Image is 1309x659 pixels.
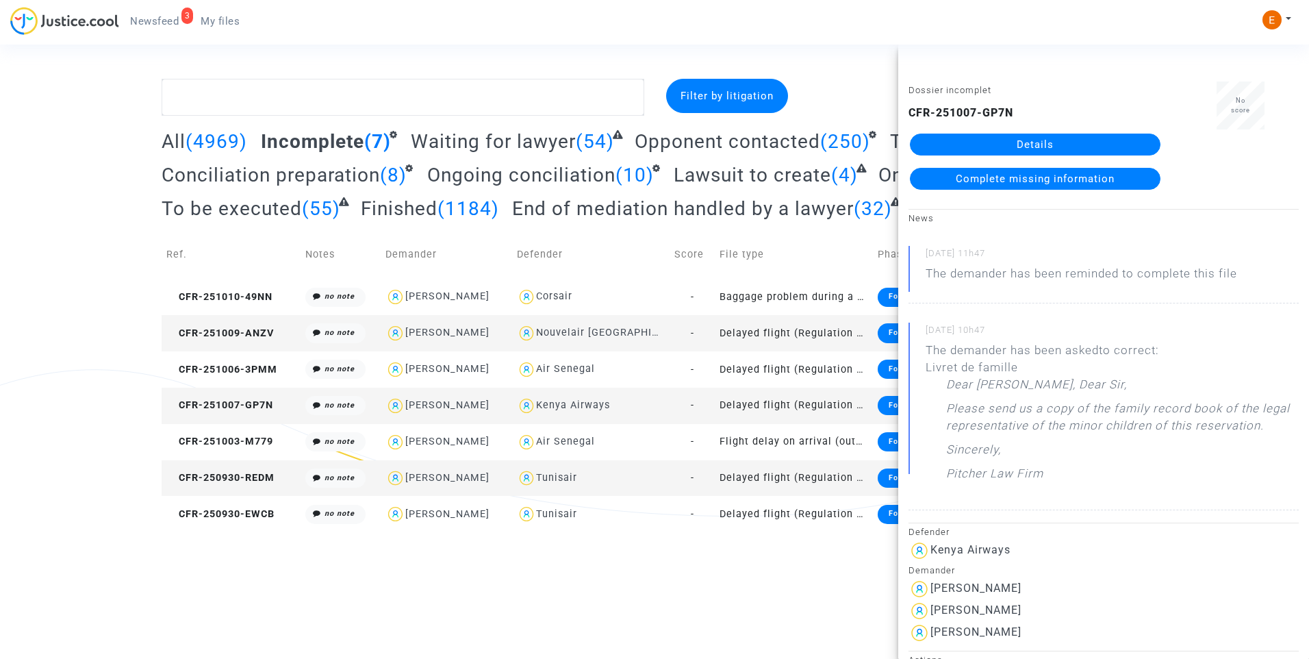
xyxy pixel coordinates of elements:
span: CFR-251009-ANZV [166,327,274,339]
span: (8) [380,164,407,186]
a: 3Newsfeed [119,11,190,32]
span: (250) [820,130,870,153]
span: - [691,508,694,520]
li: Livret de famille [926,359,1299,376]
div: Formal notice [878,396,955,415]
img: icon-user.svg [385,360,405,380]
span: My files [201,15,240,27]
div: [PERSON_NAME] [405,327,490,338]
span: Opponent contacted [635,130,820,153]
i: no note [325,473,355,482]
span: Ongoing conciliation [427,164,615,186]
p: Sincerely, [946,441,1001,465]
td: Flight delay on arrival (outside of EU - Montreal Convention) [715,424,873,460]
img: icon-user.svg [385,432,405,452]
p: Pitcher Law Firm [946,465,1043,489]
a: Details [910,134,1160,156]
div: The demander has been asked [926,342,1299,489]
div: Formal notice [878,360,955,379]
span: Incomplete [261,130,364,153]
i: no note [325,292,355,301]
span: All [162,130,186,153]
p: The demander has been reminded to complete this file [926,265,1237,289]
span: (7) [364,130,391,153]
div: Formal notice [878,288,955,307]
img: jc-logo.svg [10,7,119,35]
span: (54) [576,130,614,153]
div: 3 [181,8,194,24]
img: icon-user.svg [385,396,405,416]
div: [PERSON_NAME] [405,399,490,411]
span: CFR-251010-49NN [166,291,272,303]
div: [PERSON_NAME] [405,472,490,484]
span: (10) [615,164,654,186]
div: [PERSON_NAME] [405,508,490,520]
img: icon-user.svg [517,360,537,380]
td: Ref. [162,230,301,279]
span: (32) [854,197,892,220]
span: To pay [890,130,951,153]
span: CFR-251003-M779 [166,436,273,447]
img: icon-user.svg [385,469,405,488]
img: icon-user.svg [385,323,405,343]
td: Delayed flight (Regulation EC 261/2004) [715,496,873,532]
td: Notes [301,230,381,279]
span: Ongoing lawsuit [878,164,1025,186]
td: Delayed flight (Regulation EC 261/2004) [715,460,873,497]
span: - [691,327,694,339]
td: File type [715,230,873,279]
p: Dear [PERSON_NAME], Dear Sir, [946,376,1127,400]
img: icon-user.svg [517,287,537,307]
img: icon-user.svg [385,504,405,524]
i: no note [325,328,355,337]
span: to correct: [1099,343,1159,357]
span: Newsfeed [130,15,179,27]
div: Tunisair [536,508,577,520]
span: (4) [831,164,858,186]
small: [DATE] 10h47 [926,324,1299,342]
i: no note [325,437,355,446]
img: ACg8ocIeiFvHKe4dA5oeRFd_CiCnuxWUEc1A2wYhRJE3TTWt=s96-c [1262,10,1282,29]
span: Lawsuit to create [674,164,831,186]
img: icon-user.svg [517,469,537,488]
span: - [691,399,694,411]
p: Please send us a copy of the family record book of the legal representative of the minor children... [946,400,1299,441]
div: Corsair [536,290,572,302]
span: CFR-251007-GP7N [166,399,273,411]
td: Score [670,230,715,279]
div: [PERSON_NAME] [405,290,490,302]
div: Formal notice [878,505,955,524]
div: Kenya Airways [536,399,610,411]
td: Delayed flight (Regulation EC 261/2004) [715,388,873,424]
span: (1184) [437,197,499,220]
i: no note [325,364,355,373]
td: Demander [381,230,511,279]
span: - [691,291,694,303]
td: Phase [873,230,974,279]
div: Formal notice [878,432,955,451]
div: Nouvelair [GEOGRAPHIC_DATA] [536,327,694,338]
div: [PERSON_NAME] [405,436,490,447]
div: [PERSON_NAME] [405,363,490,375]
span: Conciliation preparation [162,164,380,186]
span: - [691,472,694,484]
td: Baggage problem during a flight [715,279,873,315]
img: icon-user.svg [517,396,537,416]
td: Defender [512,230,670,279]
span: Complete missing information [956,173,1115,185]
div: Formal notice [878,323,955,343]
span: End of mediation handled by a lawyer [512,197,854,220]
div: Air Senegal [536,436,595,447]
span: No score [1231,97,1250,114]
span: (55) [302,197,340,220]
div: Air Senegal [536,363,595,375]
small: Defender [908,527,950,537]
img: icon-user.svg [517,504,537,524]
a: My files [190,11,251,32]
small: [DATE] 11h47 [926,247,1299,265]
div: Formal notice [878,469,955,488]
i: no note [325,401,355,410]
span: Finished [361,197,437,220]
span: CFR-250930-EWCB [166,508,275,520]
span: (4969) [186,130,247,153]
